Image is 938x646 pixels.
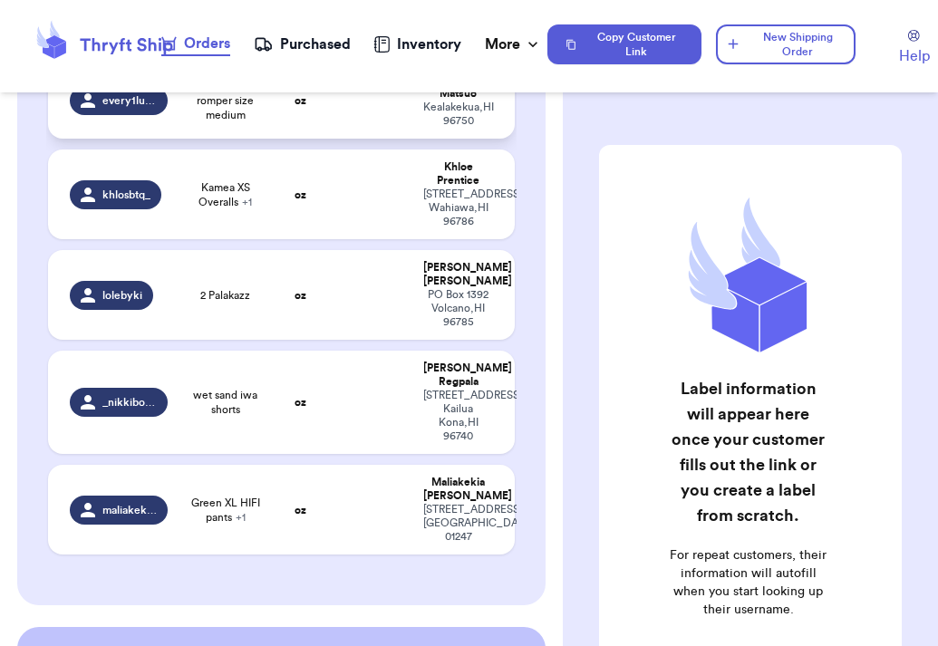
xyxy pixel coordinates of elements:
a: Help [899,30,930,67]
span: _nikkiboutikki [102,395,157,410]
div: [STREET_ADDRESS] Kailua Kona , HI 96740 [423,389,494,443]
div: Orders [161,33,230,54]
strong: oz [295,505,306,516]
div: PO Box 1392 Volcano , HI 96785 [423,288,494,329]
span: Help [899,45,930,67]
span: + 1 [242,197,252,207]
strong: oz [295,290,306,301]
div: More [485,34,542,55]
span: [PERSON_NAME] romper size medium [182,79,268,122]
strong: oz [295,189,306,200]
p: For repeat customers, their information will autofill when you start looking up their username. [668,546,830,619]
span: maliakekiatilts [102,503,157,517]
span: + 1 [236,512,246,523]
span: every1luvsnela [102,93,157,108]
div: Kealakekua , HI 96750 [423,101,494,128]
span: Green XL HIFI pants [189,496,261,525]
span: Kamea XS Overalls [189,180,261,209]
a: Orders [161,33,230,56]
span: wet sand iwa shorts [189,388,261,417]
div: [PERSON_NAME] [PERSON_NAME] [423,261,494,288]
span: khlosbtq_ [102,188,150,202]
span: 2 Palakazz [200,288,250,303]
div: [STREET_ADDRESS] Wahiawa , HI 96786 [423,188,494,228]
h2: Label information will appear here once your customer fills out the link or you create a label fr... [668,376,830,528]
div: Khloe Prentice [423,160,494,188]
strong: oz [295,397,306,408]
a: Purchased [254,34,351,55]
div: [PERSON_NAME] Regpala [423,362,494,389]
div: [STREET_ADDRESS] [GEOGRAPHIC_DATA] , MA 01247 [423,503,494,544]
button: New Shipping Order [716,24,856,64]
button: Copy Customer Link [547,24,701,64]
a: Inventory [373,34,461,55]
strong: oz [295,95,306,106]
span: lolebyki [102,288,142,303]
div: Maliakekia [PERSON_NAME] [423,476,494,503]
